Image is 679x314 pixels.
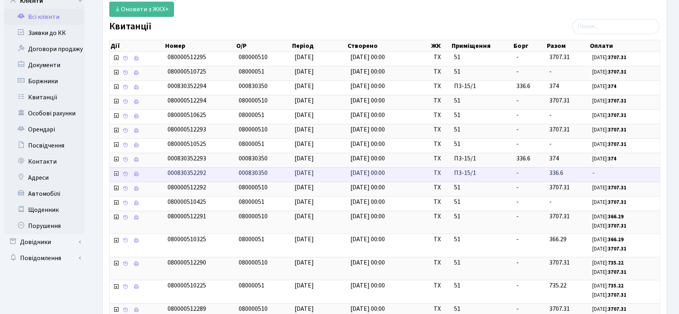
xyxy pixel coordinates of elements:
span: 080000510625 [168,111,206,119]
small: [DATE]: [592,155,616,162]
span: 080000512291 [168,212,206,221]
span: 080000510225 [168,281,206,290]
span: [DATE] 00:00 [350,197,384,206]
span: - [549,140,551,148]
span: 51 [454,281,510,290]
span: 3707.31 [549,304,569,313]
b: 3707.31 [608,199,626,206]
span: 51 [454,212,510,221]
span: 080000510425 [168,197,206,206]
span: - [516,304,518,313]
a: Автомобілі [4,186,84,202]
span: - [549,111,551,119]
small: [DATE]: [592,83,616,90]
a: Довідники [4,234,84,250]
th: Приміщення [451,40,513,51]
span: - [516,168,518,177]
span: П3-15/1 [454,154,510,163]
span: [DATE] [295,125,314,134]
span: 080000510 [239,258,268,267]
a: Квитанції [4,89,84,105]
span: 000830350 [239,82,268,90]
span: [DATE] [295,67,314,76]
span: 3707.31 [549,212,569,221]
b: 366.29 [608,213,624,220]
span: [DATE] [295,96,314,105]
span: 080000512295 [168,53,206,62]
a: Посвідчення [4,138,84,154]
span: 080000512289 [168,304,206,313]
span: 000830352292 [168,168,206,177]
b: 3707.31 [608,269,626,276]
span: [DATE] [295,53,314,62]
span: 336.6 [516,82,530,90]
b: 3707.31 [608,126,626,133]
span: [DATE] [295,82,314,90]
b: 3707.31 [608,54,626,61]
a: Всі клієнти [4,9,84,25]
th: Оплати [589,40,660,51]
th: Період [291,40,347,51]
span: [DATE] [295,197,314,206]
b: 374 [608,155,616,162]
th: Створено [347,40,430,51]
span: 51 [454,235,510,244]
a: Особові рахунки [4,105,84,121]
span: 08000051 [239,197,264,206]
a: Боржники [4,73,84,89]
span: [DATE] [295,212,314,221]
span: [DATE] [295,168,314,177]
span: 3707.31 [549,183,569,192]
span: 3707.31 [549,258,569,267]
small: [DATE]: [592,269,626,276]
span: ТХ [433,235,447,244]
small: [DATE]: [592,141,626,148]
span: 08000051 [239,140,264,148]
span: 336.6 [549,168,563,177]
span: 336.6 [516,154,530,163]
span: 08000051 [239,235,264,244]
span: 080000510 [239,125,268,134]
span: 51 [454,96,510,105]
span: 51 [454,125,510,134]
span: 366.29 [549,235,566,244]
span: [DATE] 00:00 [350,281,384,290]
small: [DATE]: [592,184,626,191]
b: 3707.31 [608,141,626,148]
span: [DATE] 00:00 [350,96,384,105]
span: [DATE] [295,154,314,163]
span: - [516,67,518,76]
b: 3707.31 [608,68,626,76]
small: [DATE]: [592,54,626,61]
a: Щоденник [4,202,84,218]
small: [DATE]: [592,199,626,206]
span: 51 [454,183,510,192]
th: Номер [164,40,235,51]
th: О/Р [235,40,291,51]
span: [DATE] [295,111,314,119]
a: Порушення [4,218,84,234]
span: [DATE] [295,183,314,192]
span: ТХ [433,183,447,192]
span: П3-15/1 [454,168,510,178]
span: ТХ [433,281,447,290]
a: Оновити з ЖКХ+ [109,2,174,17]
span: 3707.31 [549,96,569,105]
span: ТХ [433,140,447,149]
span: - [516,235,518,244]
a: Заявки до КК [4,25,84,41]
span: [DATE] 00:00 [350,140,384,148]
a: Контакти [4,154,84,170]
span: 080000510 [239,183,268,192]
label: Квитанції [109,21,151,33]
a: Документи [4,57,84,73]
a: Адреси [4,170,84,186]
small: [DATE]: [592,236,624,243]
b: 3707.31 [608,291,626,299]
span: 000830352294 [168,82,206,90]
b: 3707.31 [608,245,626,252]
span: [DATE] [295,304,314,313]
span: 080000512292 [168,183,206,192]
span: [DATE] [295,281,314,290]
span: ТХ [433,82,447,91]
